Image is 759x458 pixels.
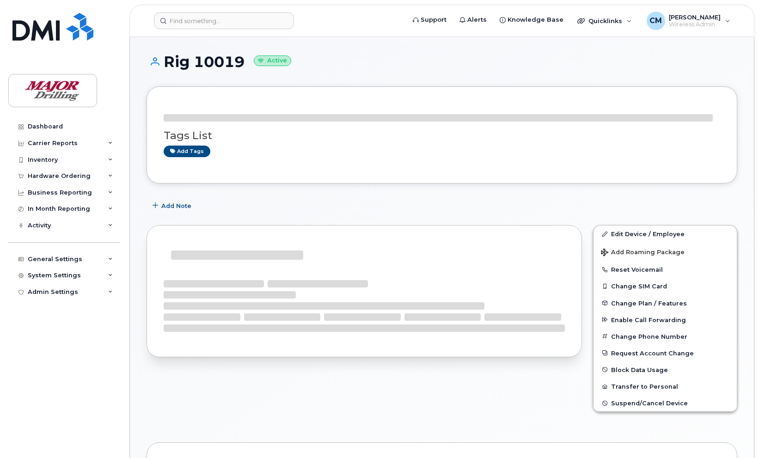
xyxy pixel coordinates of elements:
h3: Tags List [164,130,720,141]
span: Add Note [161,202,191,210]
button: Reset Voicemail [594,261,737,278]
button: Request Account Change [594,345,737,361]
a: Add tags [164,146,210,157]
span: Enable Call Forwarding [611,316,686,323]
button: Change Plan / Features [594,295,737,311]
span: Change Plan / Features [611,299,687,306]
button: Add Roaming Package [594,242,737,261]
span: Suspend/Cancel Device [611,400,688,407]
button: Block Data Usage [594,361,737,378]
button: Change Phone Number [594,328,737,345]
button: Add Note [147,197,199,214]
button: Suspend/Cancel Device [594,395,737,411]
h1: Rig 10019 [147,54,737,70]
button: Transfer to Personal [594,378,737,395]
button: Change SIM Card [594,278,737,294]
span: Add Roaming Package [601,249,685,257]
a: Edit Device / Employee [594,226,737,242]
button: Enable Call Forwarding [594,311,737,328]
small: Active [254,55,291,66]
